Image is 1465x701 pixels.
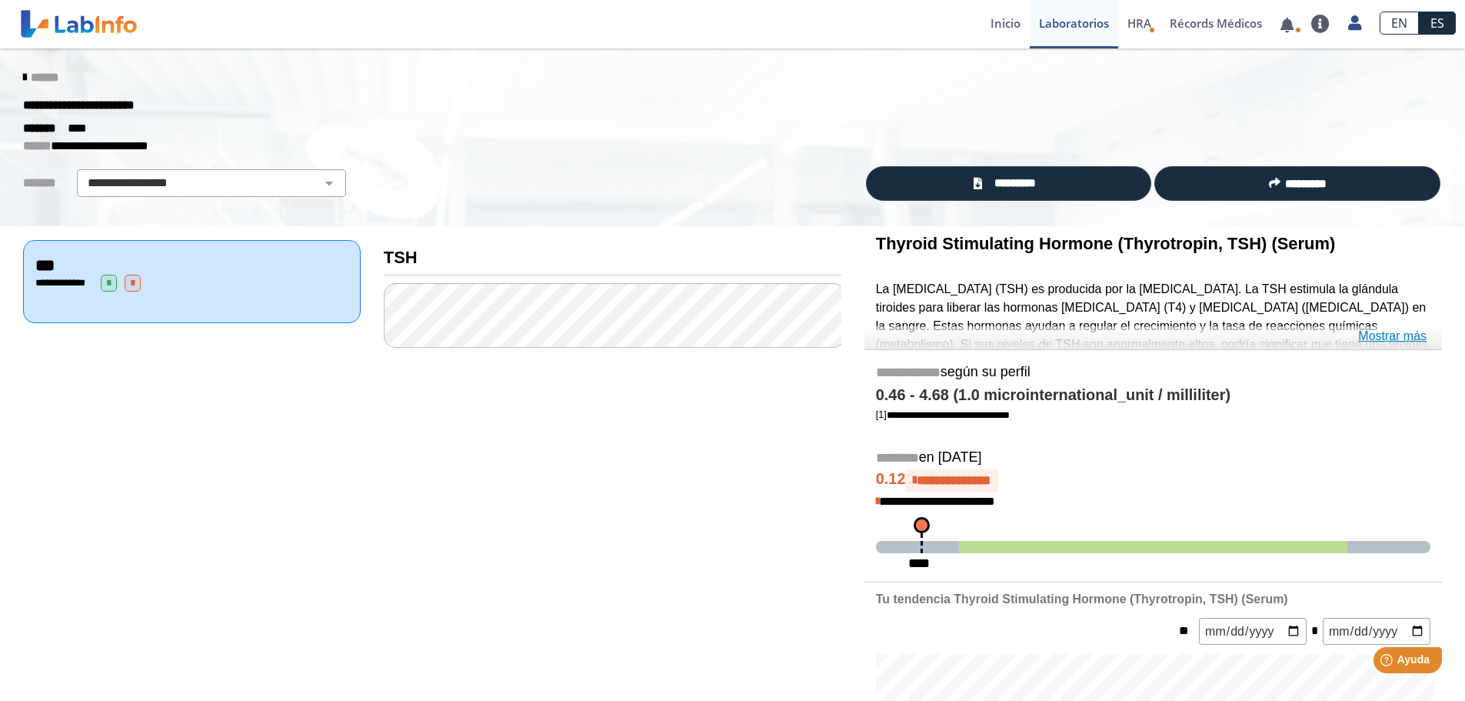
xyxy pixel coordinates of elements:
h5: en [DATE] [876,449,1430,467]
b: Thyroid Stimulating Hormone (Thyrotropin, TSH) (Serum) [876,234,1336,253]
input: mm/dd/yyyy [1199,618,1307,645]
h4: 0.46 - 4.68 (1.0 microinternational_unit / milliliter) [876,386,1430,405]
a: [1] [876,409,1010,420]
span: HRA [1127,15,1151,31]
iframe: Help widget launcher [1328,641,1448,684]
h5: según su perfil [876,364,1430,382]
input: mm/dd/yyyy [1323,618,1430,645]
b: TSH [384,248,418,267]
a: EN [1380,12,1419,35]
a: Mostrar más [1358,327,1427,345]
b: Tu tendencia Thyroid Stimulating Hormone (Thyrotropin, TSH) (Serum) [876,593,1288,606]
h4: 0.12 [876,469,1430,492]
p: La [MEDICAL_DATA] (TSH) es producida por la [MEDICAL_DATA]. La TSH estimula la glándula tiroides ... [876,280,1430,391]
a: ES [1419,12,1456,35]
